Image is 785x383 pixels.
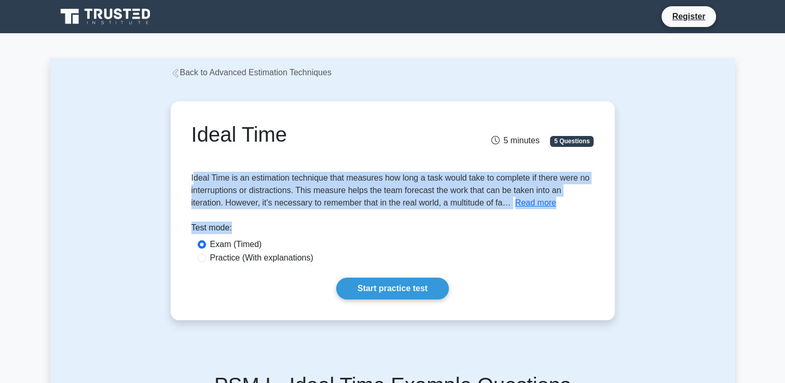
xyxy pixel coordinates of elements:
h1: Ideal Time [191,122,456,147]
span: 5 minutes [491,136,539,145]
button: Read more [515,197,556,209]
span: Ideal Time is an estimation technique that measures how long a task would take to complete if the... [191,173,590,207]
label: Practice (With explanations) [210,252,313,264]
label: Exam (Timed) [210,238,262,251]
a: Start practice test [336,278,449,299]
div: Test mode: [191,222,594,238]
a: Register [666,10,711,23]
a: Back to Advanced Estimation Techniques [171,68,332,77]
span: 5 Questions [550,136,594,146]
